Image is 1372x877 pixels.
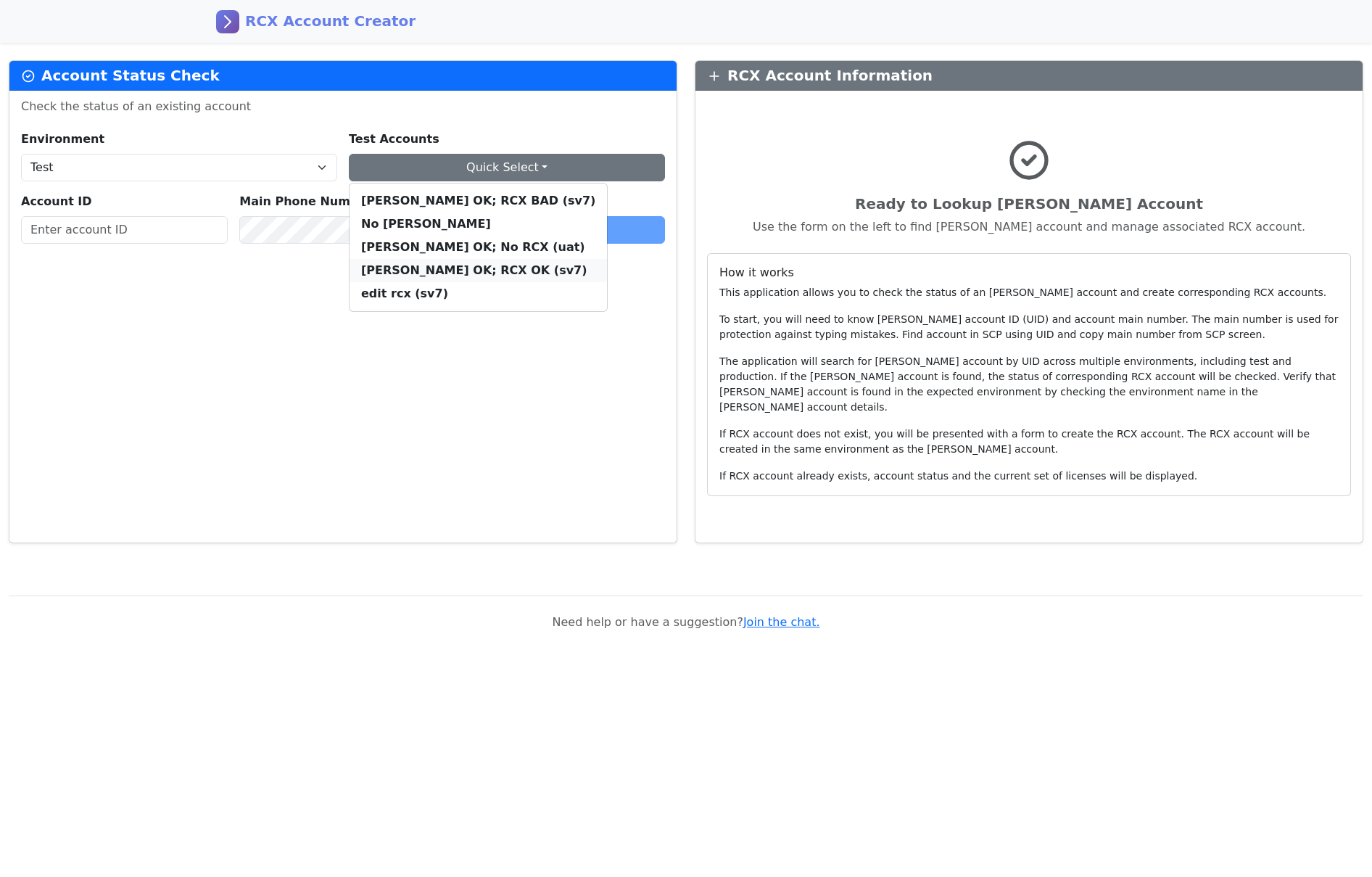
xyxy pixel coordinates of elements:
[216,6,416,37] a: RCX Account Creator
[707,195,1351,213] h5: Ready to Lookup [PERSON_NAME] Account
[707,218,1351,236] p: Use the form on the left to find [PERSON_NAME] account and manage associated RCX account.
[361,262,595,279] div: [PERSON_NAME] OK; RCX OK (sv7)
[21,131,104,148] label: Environment
[350,259,607,282] a: [PERSON_NAME] OK; RCX OK (sv7)
[719,312,1339,342] p: To start, you will need to know [PERSON_NAME] account ID (UID) and account main number. The main ...
[361,192,595,210] div: [PERSON_NAME] OK; RCX BAD (sv7)
[9,614,1363,631] p: Need help or have a suggestion?
[349,154,665,181] button: Quick Select
[361,215,595,233] div: No [PERSON_NAME]
[719,427,1339,457] p: If RCX account does not exist, you will be presented with a form to create the RCX account. The R...
[350,213,607,236] a: No [PERSON_NAME]
[743,615,820,629] a: Join the chat.
[707,67,1351,84] h5: RCX Account Information
[21,99,665,113] h6: Check the status of an existing account
[21,193,92,210] label: Account ID
[21,216,228,244] input: Enter account ID
[21,67,665,84] h5: Account Status Check
[245,10,416,32] span: RCX Account Creator
[361,285,595,302] div: edit rcx (sv7)
[350,189,607,213] a: [PERSON_NAME] OK; RCX BAD (sv7)
[350,282,607,305] a: edit rcx (sv7)
[719,469,1339,484] p: If RCX account already exists, account status and the current set of licenses will be displayed.
[349,131,439,148] label: Test Accounts
[719,265,1339,279] h6: How it works
[719,354,1339,415] p: The application will search for [PERSON_NAME] account by UID across multiple environments, includ...
[719,285,1339,300] p: This application allows you to check the status of an [PERSON_NAME] account and create correspond...
[350,236,607,259] a: [PERSON_NAME] OK; No RCX (uat)
[239,193,372,210] label: Main Phone Number
[361,239,595,256] div: [PERSON_NAME] OK; No RCX (uat)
